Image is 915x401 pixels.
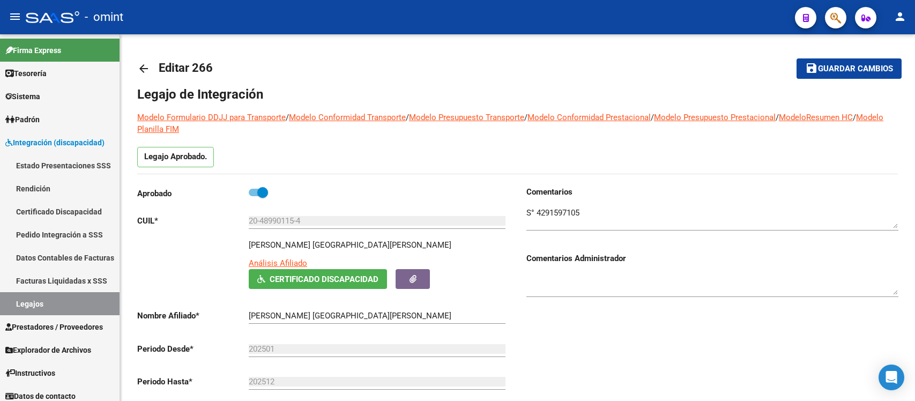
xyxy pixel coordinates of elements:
button: Certificado Discapacidad [249,269,387,289]
a: Modelo Presupuesto Prestacional [654,113,776,122]
button: Guardar cambios [797,58,902,78]
span: - omint [85,5,123,29]
p: CUIL [137,215,249,227]
div: Open Intercom Messenger [879,365,904,390]
mat-icon: person [894,10,906,23]
p: Periodo Desde [137,343,249,355]
p: Nombre Afiliado [137,310,249,322]
span: Instructivos [5,367,55,379]
a: ModeloResumen HC [779,113,853,122]
a: Modelo Conformidad Prestacional [527,113,651,122]
p: [PERSON_NAME] [GEOGRAPHIC_DATA][PERSON_NAME] [249,239,451,251]
span: Prestadores / Proveedores [5,321,103,333]
h3: Comentarios Administrador [526,253,898,264]
h1: Legajo de Integración [137,86,898,103]
mat-icon: menu [9,10,21,23]
h3: Comentarios [526,186,898,198]
mat-icon: save [805,62,818,75]
span: Guardar cambios [818,64,893,74]
a: Modelo Conformidad Transporte [289,113,406,122]
span: Tesorería [5,68,47,79]
p: Legajo Aprobado. [137,147,214,167]
span: Firma Express [5,44,61,56]
p: Aprobado [137,188,249,199]
a: Modelo Presupuesto Transporte [409,113,524,122]
span: Certificado Discapacidad [270,274,378,284]
span: Editar 266 [159,61,213,75]
span: Análisis Afiliado [249,258,307,268]
p: Periodo Hasta [137,376,249,388]
span: Sistema [5,91,40,102]
span: Padrón [5,114,40,125]
span: Integración (discapacidad) [5,137,105,148]
a: Modelo Formulario DDJJ para Transporte [137,113,286,122]
mat-icon: arrow_back [137,62,150,75]
span: Explorador de Archivos [5,344,91,356]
